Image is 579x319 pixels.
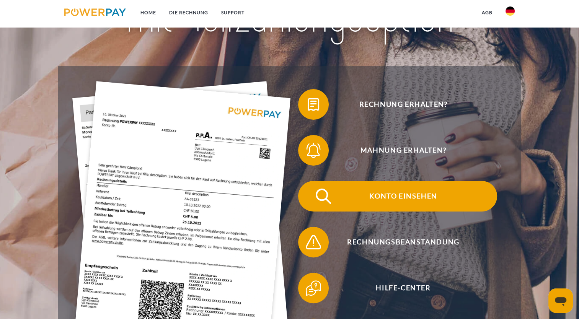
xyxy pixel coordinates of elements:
img: qb_bell.svg [304,141,323,160]
a: DIE RECHNUNG [163,6,215,20]
button: Mahnung erhalten? [298,135,497,166]
button: Konto einsehen [298,181,497,212]
span: Mahnung erhalten? [310,135,497,166]
img: qb_help.svg [304,278,323,298]
button: Rechnung erhalten? [298,89,497,120]
iframe: Schaltfläche zum Öffnen des Messaging-Fensters [548,288,573,313]
span: Rechnung erhalten? [310,89,497,120]
img: qb_bill.svg [304,95,323,114]
span: Konto einsehen [310,181,497,212]
a: Home [134,6,163,20]
img: qb_search.svg [314,187,333,206]
img: logo-powerpay.svg [64,8,126,16]
img: de [506,7,515,16]
a: SUPPORT [215,6,251,20]
a: agb [475,6,499,20]
button: Hilfe-Center [298,273,497,303]
img: qb_warning.svg [304,233,323,252]
span: Rechnungsbeanstandung [310,227,497,257]
button: Rechnungsbeanstandung [298,227,497,257]
span: Hilfe-Center [310,273,497,303]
